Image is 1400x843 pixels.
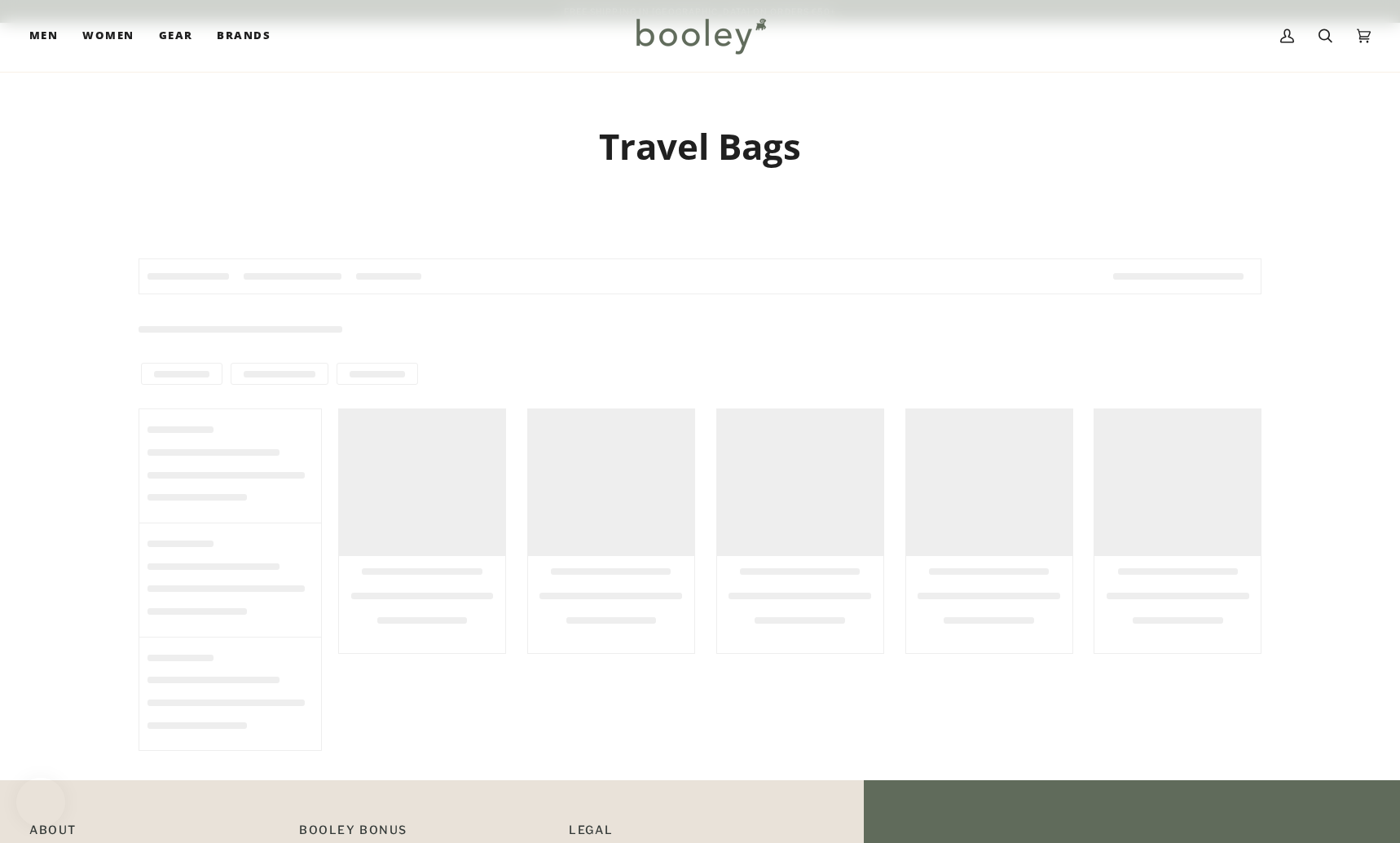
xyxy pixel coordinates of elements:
[29,28,58,44] span: Men
[16,778,65,827] iframe: Button to open loyalty program pop-up
[82,28,134,44] span: Women
[217,28,271,44] span: Brands
[629,12,772,60] img: Booley
[139,124,1261,169] h1: Travel Bags
[159,28,193,44] span: Gear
